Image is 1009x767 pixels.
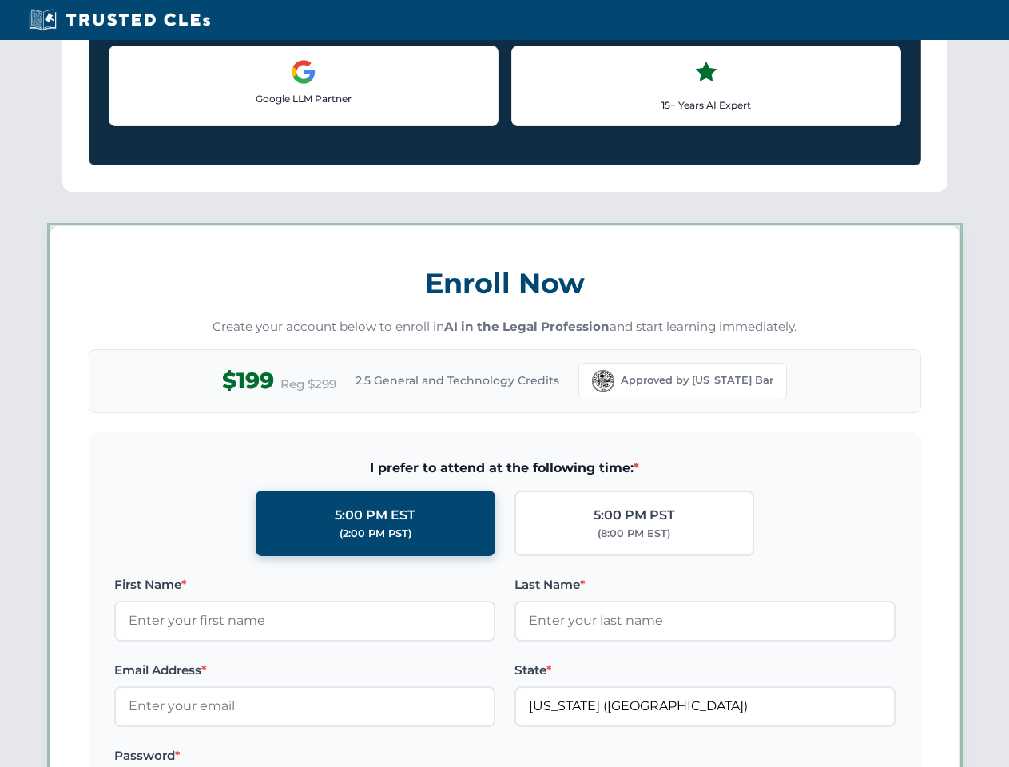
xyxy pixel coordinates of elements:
input: Florida (FL) [514,686,896,726]
div: 5:00 PM EST [335,505,415,526]
p: Create your account below to enroll in and start learning immediately. [89,318,921,336]
img: Google [291,59,316,85]
span: Reg $299 [280,375,336,394]
input: Enter your last name [514,601,896,641]
span: 2.5 General and Technology Credits [356,372,559,389]
p: Google LLM Partner [122,91,485,106]
label: State [514,661,896,680]
p: 15+ Years AI Expert [525,97,888,113]
span: I prefer to attend at the following time: [114,458,896,479]
div: 5:00 PM PST [594,505,675,526]
div: (2:00 PM PST) [340,526,411,542]
input: Enter your first name [114,601,495,641]
span: $199 [222,363,274,399]
label: Last Name [514,575,896,594]
label: Email Address [114,661,495,680]
label: Password [114,746,495,765]
img: Florida Bar [592,370,614,392]
input: Enter your email [114,686,495,726]
strong: AI in the Legal Profession [444,319,610,334]
div: (8:00 PM EST) [598,526,670,542]
h3: Enroll Now [89,258,921,308]
label: First Name [114,575,495,594]
img: Trusted CLEs [24,8,215,32]
span: Approved by [US_STATE] Bar [621,372,773,388]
